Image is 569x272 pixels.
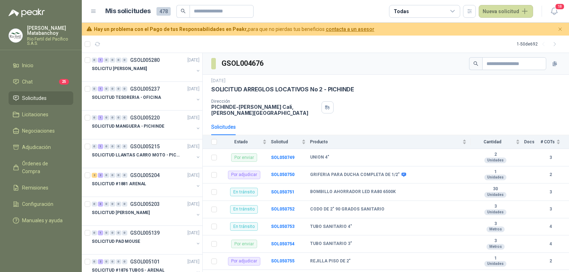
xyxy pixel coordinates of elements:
[130,173,160,178] p: GSOL005204
[92,144,97,149] div: 0
[59,79,69,85] span: 25
[541,135,569,149] th: # COTs
[541,206,560,213] b: 3
[187,114,200,121] p: [DATE]
[310,224,352,230] b: TUBO SANITARIO 4"
[9,157,73,178] a: Órdenes de Compra
[394,7,409,15] div: Todas
[22,143,51,151] span: Adjudicación
[22,200,53,208] span: Configuración
[104,173,109,178] div: 0
[310,258,351,264] b: REJILLA PISO DE 2"
[310,241,352,247] b: TUBO SANITARIO 3"
[221,139,261,144] span: Estado
[9,29,22,42] img: Company Logo
[122,173,127,178] div: 0
[271,224,294,229] b: SOL050753
[92,142,201,165] a: 0 1 0 0 0 0 GSOL005215[DATE] SOLICITUD LLANTAS CARRO MOTO - PICHINDE
[271,172,294,177] b: SOL050750
[116,86,121,91] div: 0
[211,99,319,104] p: Dirección
[473,61,478,66] span: search
[556,25,565,34] button: Cerrar
[92,94,161,101] p: SOLICITUD TESORERIA - OFICINA
[122,230,127,235] div: 0
[271,139,300,144] span: Solicitud
[22,62,33,69] span: Inicio
[92,65,147,72] p: SOLICITU [PERSON_NAME]
[104,115,109,120] div: 0
[130,144,160,149] p: GSOL005215
[326,26,374,32] a: contacta a un asesor
[484,175,506,180] div: Unidades
[22,217,63,224] span: Manuales y ayuda
[92,200,201,223] a: 0 3 0 0 0 0 GSOL005203[DATE] SOLICITUD [PERSON_NAME]
[271,155,294,160] b: SOL050749
[517,38,560,50] div: 1 - 50 de 692
[110,173,115,178] div: 0
[471,256,520,261] b: 1
[310,155,329,160] b: UNION 4"
[541,189,560,196] b: 3
[110,115,115,120] div: 0
[92,113,201,136] a: 0 1 0 0 0 0 GSOL005220[DATE] SOLICITUD MANGUERA - PICHINDE
[230,222,258,231] div: En tránsito
[122,259,127,264] div: 0
[9,181,73,194] a: Remisiones
[231,153,257,162] div: Por enviar
[92,173,97,178] div: 2
[92,209,150,216] p: SOLICITUD [PERSON_NAME]
[228,171,260,179] div: Por adjudicar
[548,5,560,18] button: 18
[92,152,180,159] p: SOLICITUD LLANTAS CARRO MOTO - PICHINDE
[116,58,121,63] div: 0
[130,230,160,235] p: GSOL005139
[22,184,48,192] span: Remisiones
[104,144,109,149] div: 0
[92,259,97,264] div: 0
[156,7,171,16] span: 478
[92,56,201,79] a: 0 1 0 0 0 0 GSOL005280[DATE] SOLICITU [PERSON_NAME]
[310,135,471,149] th: Producto
[484,192,506,198] div: Unidades
[230,205,258,214] div: En tránsito
[471,152,520,158] b: 2
[105,6,151,16] h1: Mis solicitudes
[524,135,541,149] th: Docs
[92,171,201,194] a: 2 2 0 0 0 0 GSOL005204[DATE] SOLICITUD #1881 ARENAL
[9,91,73,105] a: Solicitudes
[471,139,514,144] span: Cantidad
[9,75,73,89] a: Chat25
[541,171,560,178] b: 2
[98,144,103,149] div: 1
[110,202,115,207] div: 0
[122,115,127,120] div: 0
[187,258,200,265] p: [DATE]
[187,201,200,208] p: [DATE]
[130,58,160,63] p: GSOL005280
[22,127,55,135] span: Negociaciones
[310,172,400,178] b: GRIFERIA PARA DUCHA COMPLETA DE 1/2"
[187,86,200,92] p: [DATE]
[9,108,73,121] a: Licitaciones
[92,58,97,63] div: 0
[92,230,97,235] div: 0
[187,172,200,179] p: [DATE]
[484,158,506,163] div: Unidades
[27,26,73,36] p: [PERSON_NAME] Matabanchoy
[92,238,140,245] p: SOLICITUD PAD MOUSE
[92,181,146,187] p: SOLICITUD #1881 ARENAL
[181,9,186,14] span: search
[116,115,121,120] div: 0
[211,104,319,116] p: PICHINDE-[PERSON_NAME] Cali , [PERSON_NAME][GEOGRAPHIC_DATA]
[271,135,310,149] th: Solicitud
[479,5,533,18] button: Nueva solicitud
[221,135,271,149] th: Estado
[471,135,524,149] th: Cantidad
[122,202,127,207] div: 0
[484,209,506,215] div: Unidades
[230,188,258,196] div: En tránsito
[310,139,461,144] span: Producto
[211,123,236,131] div: Solicitudes
[471,186,520,192] b: 30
